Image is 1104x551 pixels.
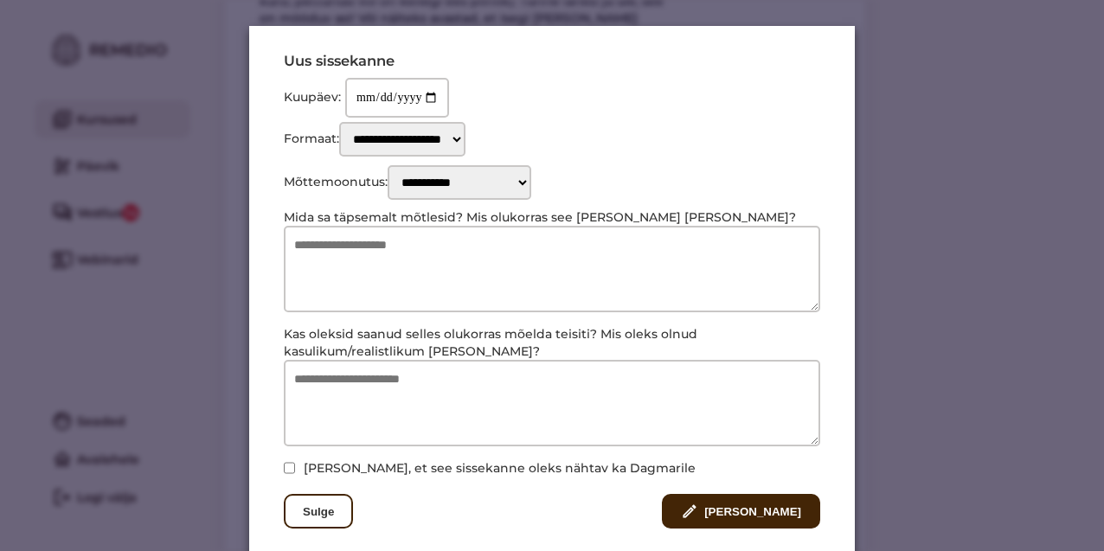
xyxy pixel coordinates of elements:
[284,208,820,317] div: Mida sa täpsemalt mõtlesid? Mis olukorras see [PERSON_NAME] [PERSON_NAME]?
[681,503,698,520] i: edit
[284,122,820,157] div: Formaat:
[284,52,820,69] h3: Uus sissekanne
[662,494,820,529] button: edit[PERSON_NAME]
[284,78,820,118] div: Kuupäev:
[284,325,820,451] div: Kas oleksid saanud selles olukorras mõelda teisiti? Mis oleks olnud kasulikum/realistlikum [PERSO...
[284,459,820,477] label: [PERSON_NAME], et see sissekanne oleks nähtav ka Dagmarile
[284,459,295,477] input: [PERSON_NAME], et see sissekanne oleks nähtav ka Dagmarile
[284,165,820,200] div: Mõttemoonutus:
[284,494,353,529] button: Sulge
